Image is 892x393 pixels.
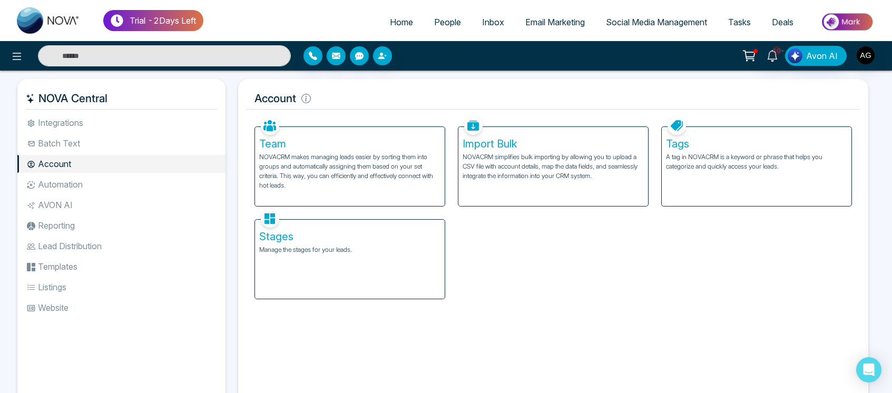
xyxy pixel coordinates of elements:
[17,134,226,152] li: Batch Text
[379,12,424,32] a: Home
[17,175,226,193] li: Automation
[17,155,226,173] li: Account
[595,12,718,32] a: Social Media Management
[525,17,585,27] span: Email Marketing
[434,17,461,27] span: People
[390,17,413,27] span: Home
[17,299,226,317] li: Website
[26,87,217,110] h5: NOVA Central
[17,196,226,214] li: AVON AI
[463,152,644,181] p: NOVACRM simplifies bulk importing by allowing you to upload a CSV file with account details, map ...
[515,12,595,32] a: Email Marketing
[17,7,80,34] img: Nova CRM Logo
[760,46,785,64] a: 10+
[17,237,226,255] li: Lead Distribution
[788,48,802,63] img: Lead Flow
[772,17,793,27] span: Deals
[772,46,782,55] span: 10+
[809,10,886,34] img: Market-place.gif
[259,152,440,190] p: NOVACRM makes managing leads easier by sorting them into groups and automatically assigning them ...
[806,50,838,62] span: Avon AI
[17,217,226,234] li: Reporting
[718,12,761,32] a: Tasks
[261,209,279,228] img: Stages
[666,152,847,171] p: A tag in NOVACRM is a keyword or phrase that helps you categorize and quickly access your leads.
[259,245,440,254] p: Manage the stages for your leads.
[259,230,440,243] h5: Stages
[464,116,483,135] img: Import Bulk
[761,12,804,32] a: Deals
[785,46,847,66] button: Avon AI
[17,114,226,132] li: Integrations
[857,46,875,64] img: User Avatar
[424,12,472,32] a: People
[728,17,751,27] span: Tasks
[247,87,860,110] h5: Account
[17,258,226,276] li: Templates
[472,12,515,32] a: Inbox
[606,17,707,27] span: Social Media Management
[130,14,196,27] p: Trial - 2 Days Left
[482,17,504,27] span: Inbox
[261,116,279,135] img: Team
[666,137,847,150] h5: Tags
[463,137,644,150] h5: Import Bulk
[856,357,881,382] div: Open Intercom Messenger
[17,278,226,296] li: Listings
[259,137,440,150] h5: Team
[668,116,686,135] img: Tags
